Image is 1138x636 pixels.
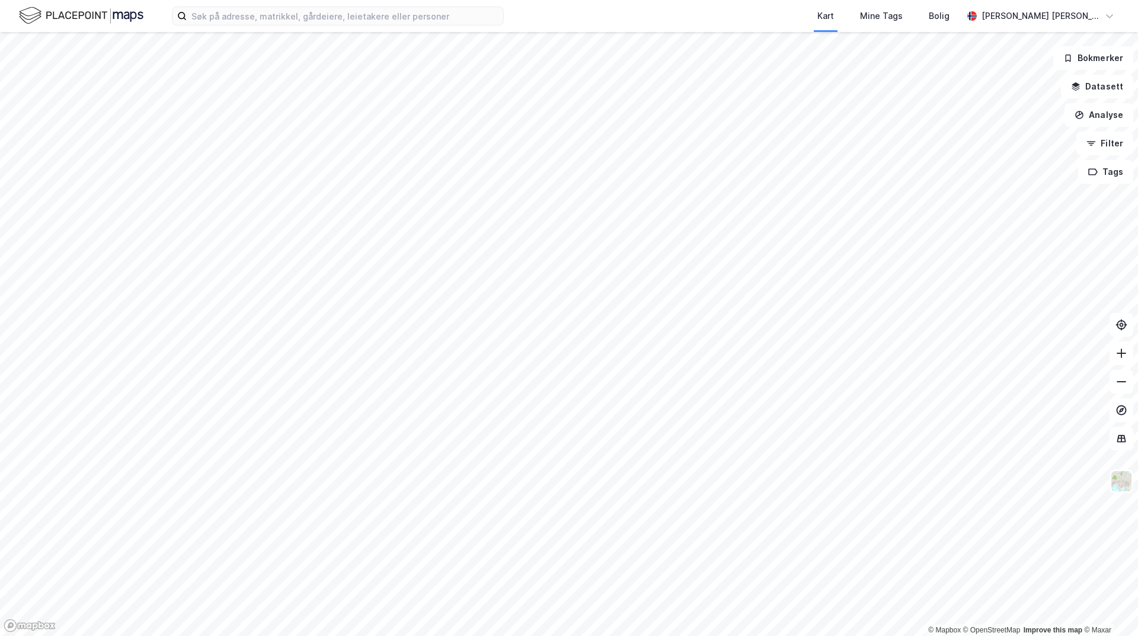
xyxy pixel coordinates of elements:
[1061,75,1133,98] button: Datasett
[1076,132,1133,155] button: Filter
[982,9,1100,23] div: [PERSON_NAME] [PERSON_NAME]
[1110,470,1133,493] img: Z
[1078,160,1133,184] button: Tags
[1079,579,1138,636] iframe: Chat Widget
[1024,626,1082,634] a: Improve this map
[187,7,503,25] input: Søk på adresse, matrikkel, gårdeiere, leietakere eller personer
[19,5,143,26] img: logo.f888ab2527a4732fd821a326f86c7f29.svg
[1053,46,1133,70] button: Bokmerker
[928,626,961,634] a: Mapbox
[963,626,1021,634] a: OpenStreetMap
[817,9,834,23] div: Kart
[929,9,950,23] div: Bolig
[860,9,903,23] div: Mine Tags
[4,619,56,632] a: Mapbox homepage
[1079,579,1138,636] div: Kontrollprogram for chat
[1065,103,1133,127] button: Analyse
